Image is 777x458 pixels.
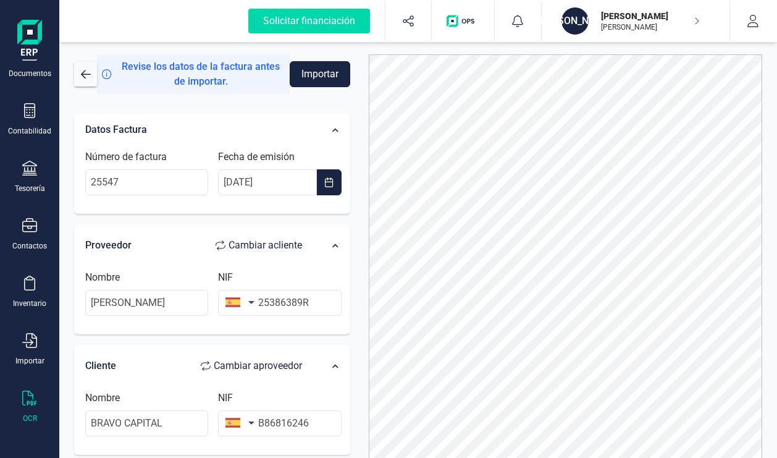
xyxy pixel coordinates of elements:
[601,22,700,32] p: [PERSON_NAME]
[556,1,715,41] button: [PERSON_NAME][PERSON_NAME][PERSON_NAME]
[15,356,44,366] div: Importar
[229,238,302,253] span: Cambiar a cliente
[188,354,314,378] button: Cambiar aproveedor
[23,413,37,423] div: OCR
[17,20,42,59] img: Logo Finanedi
[85,233,314,258] div: Proveedor
[439,1,487,41] button: Logo de OPS
[233,1,385,41] button: Solicitar financiación
[601,10,700,22] p: [PERSON_NAME]
[218,391,233,405] label: NIF
[85,391,120,405] label: Nombre
[13,299,46,308] div: Inventario
[85,270,120,285] label: Nombre
[79,116,321,143] div: Datos Factura
[12,241,47,251] div: Contactos
[218,150,295,164] label: Fecha de emisión
[447,15,479,27] img: Logo de OPS
[15,184,45,193] div: Tesorería
[8,126,51,136] div: Contabilidad
[203,233,314,258] button: Cambiar acliente
[9,69,51,78] div: Documentos
[248,9,370,33] div: Solicitar financiación
[214,358,302,373] span: Cambiar a proveedor
[218,270,233,285] label: NIF
[561,7,589,35] div: [PERSON_NAME]
[117,59,285,89] span: Revise los datos de la factura antes de importar.
[85,150,167,164] label: Número de factura
[85,354,314,378] div: Cliente
[290,61,350,87] button: Importar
